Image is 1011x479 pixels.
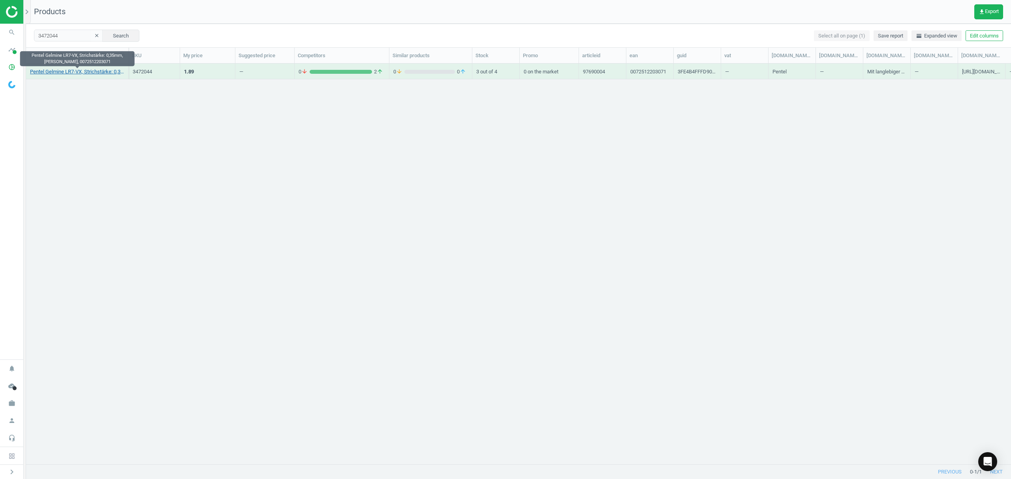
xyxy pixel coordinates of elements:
span: Select all on page (1) [818,32,865,39]
i: arrow_downward [396,68,402,75]
div: [DOMAIN_NAME](image_url) [961,52,1002,59]
i: work [4,396,19,411]
div: [DOMAIN_NAME](brand) [772,52,812,59]
button: horizontal_splitExpanded view [911,30,962,41]
button: Select all on page (1) [814,30,870,41]
span: Expanded view [916,32,957,39]
span: Export [979,9,999,15]
i: get_app [979,9,985,15]
div: — [915,64,954,78]
div: [URL][DOMAIN_NAME] [962,68,1001,78]
div: 3FE4B4FFFD901005E06365043D0ABE80 [678,68,717,78]
span: / 1 [977,468,982,475]
span: 0 - 1 [970,468,977,475]
div: 0072512203071 [630,68,666,78]
i: clear [94,33,100,38]
i: arrow_upward [377,68,383,75]
div: 0 on the market [524,64,575,78]
span: Products [34,7,66,16]
div: — [725,64,764,78]
div: — [239,68,243,78]
div: Competitors [298,52,386,59]
div: [DOMAIN_NAME](delivery) [819,52,860,59]
input: SKU/Title search [34,30,103,41]
div: Pentel [772,68,787,78]
i: cloud_done [4,378,19,393]
span: 0 [393,68,404,75]
i: notifications [4,361,19,376]
div: Similar products [393,52,469,59]
div: Open Intercom Messenger [978,452,997,471]
div: — [820,64,859,78]
span: 0 [455,68,468,75]
i: arrow_downward [301,68,308,75]
a: Pentel Gelmine LR7-VX, Strichstärke: 0,35mm, [PERSON_NAME], 0072512203071 [30,68,124,75]
button: get_appExport [974,4,1003,19]
div: My price [183,52,232,59]
div: 97690004 [583,68,605,78]
div: ean [630,52,670,59]
i: chevron_right [7,467,17,477]
img: ajHJNr6hYgQAAAAASUVORK5CYII= [6,6,62,18]
i: person [4,413,19,428]
button: Edit columns [966,30,1003,41]
div: [DOMAIN_NAME](ean) [914,52,955,59]
button: previous [930,465,970,479]
div: Mit langlebiger Metallspitze Passend für viele EnerGel Gelschreiber-[PERSON_NAME] ebenso in Model... [867,68,906,78]
button: chevron_right [2,467,22,477]
i: chevron_right [22,7,32,17]
div: Stock [475,52,516,59]
button: clear [91,30,103,41]
i: search [4,25,19,40]
div: SKU [132,52,177,59]
i: pie_chart_outlined [4,60,19,75]
div: 1.89 [184,68,194,75]
i: horizontal_split [916,33,922,39]
div: Suggested price [239,52,291,59]
span: Save report [878,32,903,39]
div: guid [677,52,718,59]
div: Promo [523,52,575,59]
span: 2 [372,68,385,75]
i: arrow_upward [460,68,466,75]
button: Search [102,30,139,41]
div: vat [724,52,765,59]
button: next [982,465,1011,479]
div: 3472044 [133,68,176,75]
span: 0 [299,68,310,75]
div: Pentel Gelmine LR7-VX, Strichstärke: 0,35mm, [PERSON_NAME], 0072512203071 [20,51,135,66]
i: timeline [4,42,19,57]
img: wGWNvw8QSZomAAAAABJRU5ErkJggg== [8,81,15,88]
div: [DOMAIN_NAME](description) [866,52,907,59]
div: 3 out of 4 [476,64,515,78]
div: articleid [582,52,623,59]
div: grid [26,64,1011,456]
button: Save report [874,30,908,41]
i: headset_mic [4,430,19,445]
